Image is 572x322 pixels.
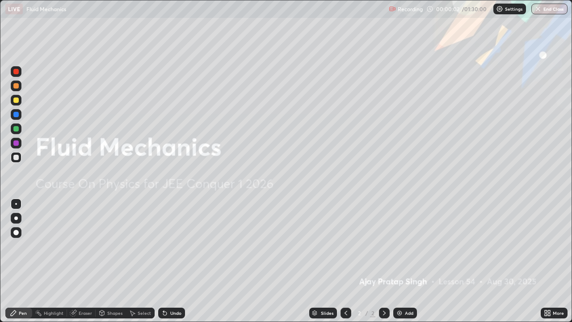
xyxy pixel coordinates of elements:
div: 2 [370,309,375,317]
div: More [553,311,564,315]
button: End Class [531,4,568,14]
img: class-settings-icons [496,5,503,13]
div: Highlight [44,311,63,315]
div: Undo [170,311,181,315]
div: Slides [321,311,333,315]
div: Select [138,311,151,315]
img: end-class-cross [534,5,542,13]
div: Shapes [107,311,122,315]
img: recording.375f2c34.svg [389,5,396,13]
div: Eraser [79,311,92,315]
div: / [366,310,368,316]
p: Settings [505,7,522,11]
p: Fluid Mechanics [26,5,66,13]
div: Add [405,311,413,315]
div: 2 [355,310,364,316]
div: Pen [19,311,27,315]
img: add-slide-button [396,309,403,317]
p: LIVE [8,5,20,13]
p: Recording [398,6,423,13]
